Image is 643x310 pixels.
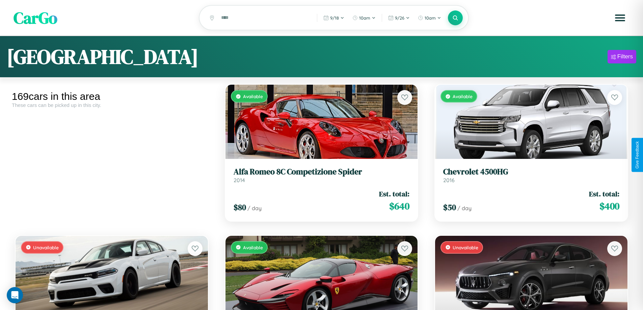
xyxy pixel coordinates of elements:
[425,15,436,21] span: 10am
[14,7,57,29] span: CarGo
[611,8,629,27] button: Open menu
[379,189,409,199] span: Est. total:
[608,50,636,63] button: Filters
[589,189,619,199] span: Est. total:
[7,43,198,71] h1: [GEOGRAPHIC_DATA]
[7,287,23,303] div: Open Intercom Messenger
[395,15,404,21] span: 9 / 26
[359,15,370,21] span: 10am
[247,205,262,212] span: / day
[635,141,640,169] div: Give Feedback
[599,199,619,213] span: $ 400
[443,177,455,184] span: 2016
[389,199,409,213] span: $ 640
[33,245,59,250] span: Unavailable
[234,167,410,177] h3: Alfa Romeo 8C Competizione Spider
[243,93,263,99] span: Available
[243,245,263,250] span: Available
[443,167,619,177] h3: Chevrolet 4500HG
[453,93,473,99] span: Available
[443,202,456,213] span: $ 50
[234,202,246,213] span: $ 80
[12,91,212,102] div: 169 cars in this area
[234,177,245,184] span: 2014
[330,15,339,21] span: 9 / 18
[443,167,619,184] a: Chevrolet 4500HG2016
[617,53,633,60] div: Filters
[12,102,212,108] div: These cars can be picked up in this city.
[385,12,413,23] button: 9/26
[234,167,410,184] a: Alfa Romeo 8C Competizione Spider2014
[349,12,379,23] button: 10am
[453,245,478,250] span: Unavailable
[320,12,348,23] button: 9/18
[457,205,472,212] span: / day
[414,12,445,23] button: 10am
